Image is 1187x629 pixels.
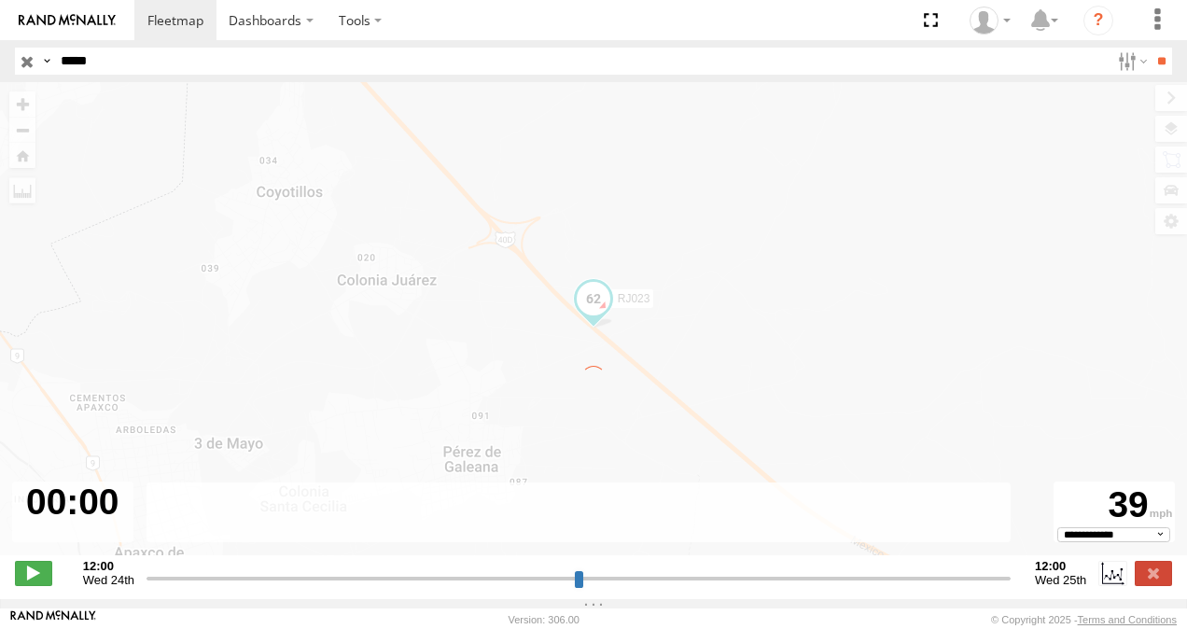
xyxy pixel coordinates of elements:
label: Search Filter Options [1110,48,1151,75]
label: Close [1135,561,1172,585]
div: Version: 306.00 [509,614,580,625]
div: © Copyright 2025 - [991,614,1177,625]
a: Terms and Conditions [1078,614,1177,625]
label: Search Query [39,48,54,75]
div: XPD GLOBAL [963,7,1017,35]
strong: 12:00 [83,559,134,573]
i: ? [1083,6,1113,35]
label: Play/Stop [15,561,52,585]
div: 39 [1056,484,1172,527]
span: Wed 24th [83,573,134,587]
strong: 12:00 [1035,559,1086,573]
img: rand-logo.svg [19,14,116,27]
a: Visit our Website [10,610,96,629]
span: Wed 25th [1035,573,1086,587]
